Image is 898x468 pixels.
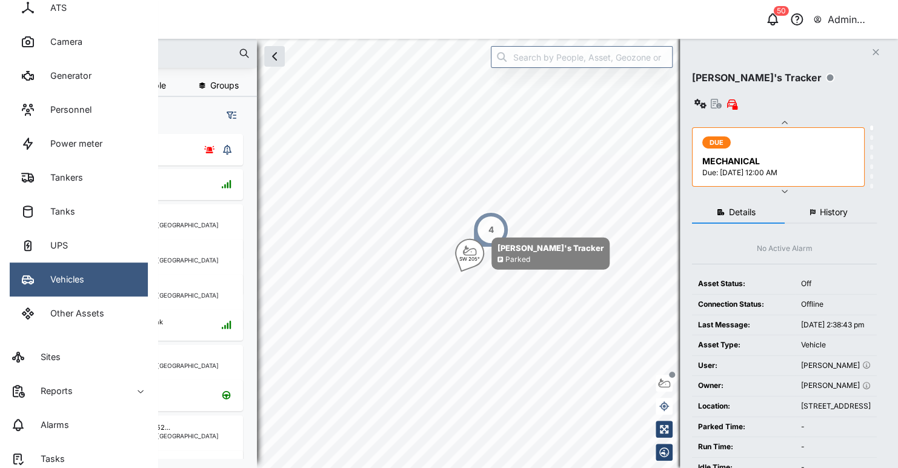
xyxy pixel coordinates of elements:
[10,25,148,59] a: Camera
[801,401,871,412] div: [STREET_ADDRESS]
[41,273,84,286] div: Vehicles
[10,262,148,296] a: Vehicles
[505,254,530,266] div: Parked
[459,256,480,261] div: SW 205°
[801,421,871,433] div: -
[801,441,871,453] div: -
[41,35,82,48] div: Camera
[32,418,69,432] div: Alarms
[698,441,789,453] div: Run Time:
[801,278,871,290] div: Off
[692,70,822,85] div: [PERSON_NAME]'s Tracker
[801,360,871,372] div: [PERSON_NAME]
[757,243,813,255] div: No Active Alarm
[488,223,494,236] div: 4
[801,339,871,351] div: Vehicle
[729,208,756,216] span: Details
[41,205,75,218] div: Tanks
[698,319,789,331] div: Last Message:
[10,127,148,161] a: Power meter
[710,137,724,148] span: DUE
[41,137,102,150] div: Power meter
[820,208,848,216] span: History
[10,296,148,330] a: Other Assets
[10,93,148,127] a: Personnel
[698,278,789,290] div: Asset Status:
[210,81,239,90] span: Groups
[491,46,673,68] input: Search by People, Asset, Geozone or Place
[698,339,789,351] div: Asset Type:
[801,380,871,392] div: [PERSON_NAME]
[10,59,148,93] a: Generator
[41,103,91,116] div: Personnel
[497,242,604,254] div: [PERSON_NAME]'s Tracker
[39,39,898,468] canvas: Map
[698,380,789,392] div: Owner:
[702,167,857,179] div: Due: [DATE] 12:00 AM
[698,421,789,433] div: Parked Time:
[41,171,83,184] div: Tankers
[801,319,871,331] div: [DATE] 2:38:43 pm
[698,299,789,310] div: Connection Status:
[698,360,789,372] div: User:
[813,11,888,28] button: Admin Zaerald Lungos
[455,238,610,270] div: Map marker
[32,384,73,398] div: Reports
[41,307,104,320] div: Other Assets
[774,6,789,16] div: 50
[10,195,148,229] a: Tanks
[828,12,888,27] div: Admin Zaerald Lungos
[41,239,68,252] div: UPS
[41,69,91,82] div: Generator
[801,299,871,310] div: Offline
[32,452,65,466] div: Tasks
[473,212,509,248] div: Map marker
[10,161,148,195] a: Tankers
[41,1,67,15] div: ATS
[698,401,789,412] div: Location:
[32,350,61,364] div: Sites
[702,155,857,168] div: MECHANICAL
[10,229,148,262] a: UPS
